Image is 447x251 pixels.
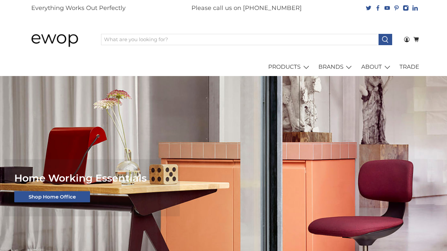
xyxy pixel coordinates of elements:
[101,34,379,45] input: What are you looking for?
[31,4,126,13] p: Everything Works Out Perfectly
[191,4,302,13] p: Please call us on [PHONE_NUMBER]
[24,58,423,76] nav: main navigation
[357,58,396,76] a: ABOUT
[315,58,358,76] a: BRANDS
[396,58,423,76] a: TRADE
[14,191,90,203] a: Shop Home Office
[14,172,147,184] span: Home Working Essentials
[265,58,315,76] a: PRODUCTS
